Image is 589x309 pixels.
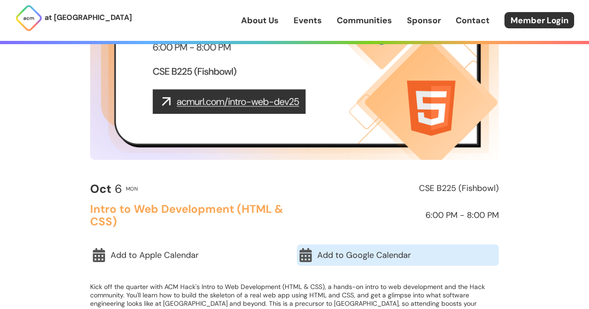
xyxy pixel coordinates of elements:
a: Sponsor [407,14,441,26]
p: at [GEOGRAPHIC_DATA] [45,12,132,24]
h2: CSE B225 (Fishbowl) [299,184,499,193]
a: Add to Google Calendar [297,244,499,266]
a: Add to Apple Calendar [90,244,292,266]
h2: Mon [126,186,138,191]
a: at [GEOGRAPHIC_DATA] [15,4,132,32]
a: Contact [456,14,490,26]
h2: 6:00 PM - 8:00 PM [299,211,499,220]
b: Oct [90,181,111,197]
h2: 6 [90,183,122,196]
a: About Us [241,14,279,26]
a: Member Login [504,12,574,28]
a: Events [294,14,322,26]
a: Communities [337,14,392,26]
img: ACM Logo [15,4,43,32]
h2: Intro to Web Development (HTML & CSS) [90,203,290,228]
